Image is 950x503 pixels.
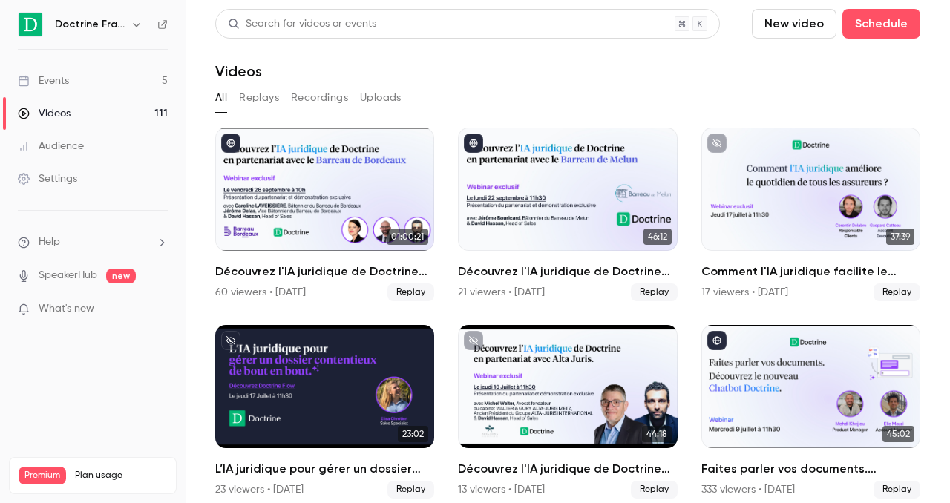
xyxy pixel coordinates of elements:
a: SpeakerHub [39,268,97,283]
span: 23:02 [398,426,428,442]
h1: Videos [215,62,262,80]
div: Audience [18,139,84,154]
span: Help [39,234,60,250]
span: Replay [874,283,920,301]
button: All [215,86,227,110]
li: L’IA juridique pour gérer un dossier contentieux de bout en bout [215,325,434,499]
span: Plan usage [75,470,167,481]
button: Recordings [291,86,348,110]
div: 21 viewers • [DATE] [458,285,545,300]
div: Settings [18,171,77,186]
div: 17 viewers • [DATE] [701,285,788,300]
span: 44:18 [642,426,672,442]
button: unpublished [464,331,483,350]
h2: Comment l'IA juridique facilite le quotidien de tous les assureurs ? [701,263,920,280]
h2: Découvrez l'IA juridique de Doctrine en partenariat avec le réseau Alta-Juris international. [458,460,677,478]
h6: Doctrine France [55,17,125,32]
li: Découvrez l'IA juridique de Doctrine en partenariat avec le Barreau de Bordeaux [215,128,434,301]
button: Replays [239,86,279,110]
div: Videos [18,106,71,121]
button: published [464,134,483,153]
span: 01:00:21 [387,229,428,245]
div: Search for videos or events [228,16,376,32]
section: Videos [215,9,920,494]
span: Replay [874,481,920,499]
a: 46:12Découvrez l'IA juridique de Doctrine en partenariat avec le Barreau de Melun21 viewers • [DA... [458,128,677,301]
span: What's new [39,301,94,317]
span: Replay [387,481,434,499]
li: Faites parler vos documents. Découvrez le nouveau Chatbot Doctrine. [701,325,920,499]
span: 45:02 [882,426,914,442]
a: 44:18Découvrez l'IA juridique de Doctrine en partenariat avec le réseau Alta-Juris international.... [458,325,677,499]
h2: Découvrez l'IA juridique de Doctrine en partenariat avec le Barreau de Melun [458,263,677,280]
a: 37:39Comment l'IA juridique facilite le quotidien de tous les assureurs ?17 viewers • [DATE]Replay [701,128,920,301]
a: 23:02L’IA juridique pour gérer un dossier contentieux de bout en bout23 viewers • [DATE]Replay [215,325,434,499]
button: Schedule [842,9,920,39]
button: New video [752,9,836,39]
button: unpublished [707,134,727,153]
button: published [221,134,240,153]
div: 13 viewers • [DATE] [458,482,545,497]
button: unpublished [221,331,240,350]
h2: Faites parler vos documents. Découvrez le nouveau Chatbot Doctrine. [701,460,920,478]
li: Découvrez l'IA juridique de Doctrine en partenariat avec le réseau Alta-Juris international. [458,325,677,499]
button: Uploads [360,86,402,110]
img: Doctrine France [19,13,42,36]
div: 23 viewers • [DATE] [215,482,304,497]
div: 333 viewers • [DATE] [701,482,795,497]
iframe: Noticeable Trigger [150,303,168,316]
span: Replay [387,283,434,301]
span: Replay [631,481,678,499]
a: 45:02Faites parler vos documents. Découvrez le nouveau Chatbot Doctrine.333 viewers • [DATE]Replay [701,325,920,499]
h2: L’IA juridique pour gérer un dossier contentieux de bout en bout [215,460,434,478]
a: 01:00:21Découvrez l'IA juridique de Doctrine en partenariat avec le Barreau de Bordeaux60 viewers... [215,128,434,301]
button: published [707,331,727,350]
span: Premium [19,467,66,484]
h2: Découvrez l'IA juridique de Doctrine en partenariat avec le Barreau de Bordeaux [215,263,434,280]
span: 46:12 [643,229,672,245]
li: Découvrez l'IA juridique de Doctrine en partenariat avec le Barreau de Melun [458,128,677,301]
div: 60 viewers • [DATE] [215,285,306,300]
li: help-dropdown-opener [18,234,168,250]
span: 37:39 [886,229,914,245]
li: Comment l'IA juridique facilite le quotidien de tous les assureurs ? [701,128,920,301]
span: new [106,269,136,283]
div: Events [18,73,69,88]
span: Replay [631,283,678,301]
